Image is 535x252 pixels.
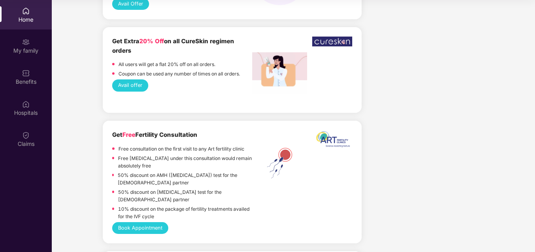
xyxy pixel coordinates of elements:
[22,7,30,15] img: svg+xml;base64,PHN2ZyBpZD0iSG9tZSIgeG1sbnM9Imh0dHA6Ly93d3cudzMub3JnLzIwMDAvc3ZnIiB3aWR0aD0iMjAiIG...
[139,37,164,45] span: 20% Off
[22,38,30,46] img: svg+xml;base64,PHN2ZyB3aWR0aD0iMjAiIGhlaWdodD0iMjAiIHZpZXdCb3g9IjAgMCAyMCAyMCIgZmlsbD0ibm9uZSIgeG...
[112,131,197,138] b: Get Fertility Consultation
[118,188,252,203] p: 50% discount on [MEDICAL_DATA] test for the [DEMOGRAPHIC_DATA] partner
[112,79,148,91] button: Avail offer
[252,146,307,180] img: ART%20Fertility.png
[252,52,307,94] img: Screenshot%202022-12-27%20at%203.54.05%20PM.png
[118,145,244,153] p: Free consultation on the first visit to any Art fertility clinic
[122,131,135,138] span: Free
[312,130,352,152] img: ART%20logo%20printable%20jpg.jpg
[112,37,234,54] b: Get Extra on all CureSkin regimen orders
[118,61,215,68] p: All users will get a flat 20% off on all orders.
[22,100,30,108] img: svg+xml;base64,PHN2ZyBpZD0iSG9zcGl0YWxzIiB4bWxucz0iaHR0cDovL3d3dy53My5vcmcvMjAwMC9zdmciIHdpZHRoPS...
[118,205,252,220] p: 10% discount on the package of fertility treatments availed for the IVF cycle
[22,69,30,77] img: svg+xml;base64,PHN2ZyBpZD0iQmVuZWZpdHMiIHhtbG5zPSJodHRwOi8vd3d3LnczLm9yZy8yMDAwL3N2ZyIgd2lkdGg9Ij...
[112,222,168,234] button: Book Appointment
[118,155,252,169] p: Free [MEDICAL_DATA] under this consultation would remain absolutely free
[312,37,352,46] img: WhatsApp%20Image%202022-12-23%20at%206.17.28%20PM.jpeg
[118,171,252,186] p: 50% discount on AMH ([MEDICAL_DATA]) test for the [DEMOGRAPHIC_DATA] partner
[118,70,240,77] p: Coupon can be used any number of times on all orders.
[22,131,30,139] img: svg+xml;base64,PHN2ZyBpZD0iQ2xhaW0iIHhtbG5zPSJodHRwOi8vd3d3LnczLm9yZy8yMDAwL3N2ZyIgd2lkdGg9IjIwIi...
